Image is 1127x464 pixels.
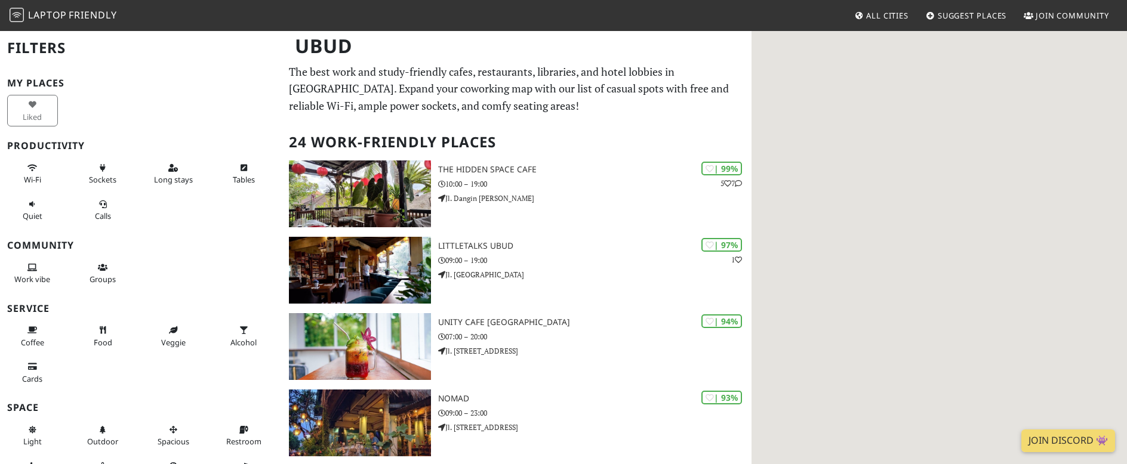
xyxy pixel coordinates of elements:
span: Power sockets [89,174,116,185]
img: The Hidden Space Cafe [289,160,431,227]
div: | 99% [701,162,742,175]
button: Cards [7,357,58,388]
button: Wi-Fi [7,158,58,190]
h3: Space [7,402,275,413]
button: Spacious [148,420,199,451]
img: Unity Cafe Bali [289,313,431,380]
a: Nomad | 93% Nomad 09:00 – 23:00 Jl. [STREET_ADDRESS] [282,389,752,456]
button: Work vibe [7,258,58,289]
div: | 93% [701,391,742,404]
button: Light [7,420,58,451]
span: Friendly [69,8,116,21]
button: Tables [218,158,269,190]
div: | 94% [701,314,742,328]
p: Jl. Dangin [PERSON_NAME] [438,193,751,204]
span: Join Community [1036,10,1109,21]
span: Veggie [161,337,186,348]
a: Join Community [1019,5,1114,26]
h3: Productivity [7,140,275,151]
span: Group tables [90,274,116,284]
h2: 24 Work-Friendly Places [289,124,744,160]
h3: Community [7,240,275,251]
div: | 97% [701,238,742,252]
span: Video/audio calls [95,211,111,221]
a: LaptopFriendly LaptopFriendly [10,5,117,26]
a: All Cities [849,5,913,26]
span: Coffee [21,337,44,348]
h3: My Places [7,78,275,89]
p: 09:00 – 23:00 [438,407,751,419]
span: All Cities [866,10,909,21]
h3: Service [7,303,275,314]
img: Nomad [289,389,431,456]
button: Sockets [78,158,128,190]
p: Jl. [STREET_ADDRESS] [438,345,751,357]
p: 10:00 – 19:00 [438,178,751,190]
span: Spacious [158,436,189,447]
img: LaptopFriendly [10,8,24,22]
a: Littletalks Ubud | 97% 1 Littletalks Ubud 09:00 – 19:00 Jl. [GEOGRAPHIC_DATA] [282,237,752,304]
button: Outdoor [78,420,128,451]
a: Suggest Places [921,5,1012,26]
button: Calls [78,194,128,226]
a: Join Discord 👾 [1021,429,1115,452]
span: Outdoor area [87,436,118,447]
button: Long stays [148,158,199,190]
span: Natural light [23,436,42,447]
span: Long stays [154,174,193,185]
button: Veggie [148,320,199,352]
button: Alcohol [218,320,269,352]
span: People working [14,274,50,284]
p: 1 [731,254,742,265]
span: Work-friendly tables [233,174,255,185]
p: Jl. [STREET_ADDRESS] [438,422,751,433]
span: Suggest Places [938,10,1007,21]
h3: Nomad [438,394,751,404]
h3: Unity Cafe [GEOGRAPHIC_DATA] [438,317,751,327]
button: Restroom [218,420,269,451]
p: 5 7 [720,178,742,189]
span: Stable Wi-Fi [24,174,41,185]
a: The Hidden Space Cafe | 99% 57 The Hidden Space Cafe 10:00 – 19:00 Jl. Dangin [PERSON_NAME] [282,160,752,227]
p: Jl. [GEOGRAPHIC_DATA] [438,269,751,280]
p: The best work and study-friendly cafes, restaurants, libraries, and hotel lobbies in [GEOGRAPHIC_... [289,63,744,115]
img: Littletalks Ubud [289,237,431,304]
span: Credit cards [22,373,42,384]
span: Laptop [28,8,67,21]
p: 09:00 – 19:00 [438,255,751,266]
span: Restroom [226,436,261,447]
button: Food [78,320,128,352]
span: Quiet [23,211,42,221]
button: Quiet [7,194,58,226]
button: Groups [78,258,128,289]
span: Alcohol [230,337,257,348]
a: Unity Cafe Bali | 94% Unity Cafe [GEOGRAPHIC_DATA] 07:00 – 20:00 Jl. [STREET_ADDRESS] [282,313,752,380]
h2: Filters [7,30,275,66]
span: Food [94,337,112,348]
button: Coffee [7,320,58,352]
h3: The Hidden Space Cafe [438,165,751,175]
h3: Littletalks Ubud [438,241,751,251]
h1: Ubud [285,30,749,63]
p: 07:00 – 20:00 [438,331,751,342]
